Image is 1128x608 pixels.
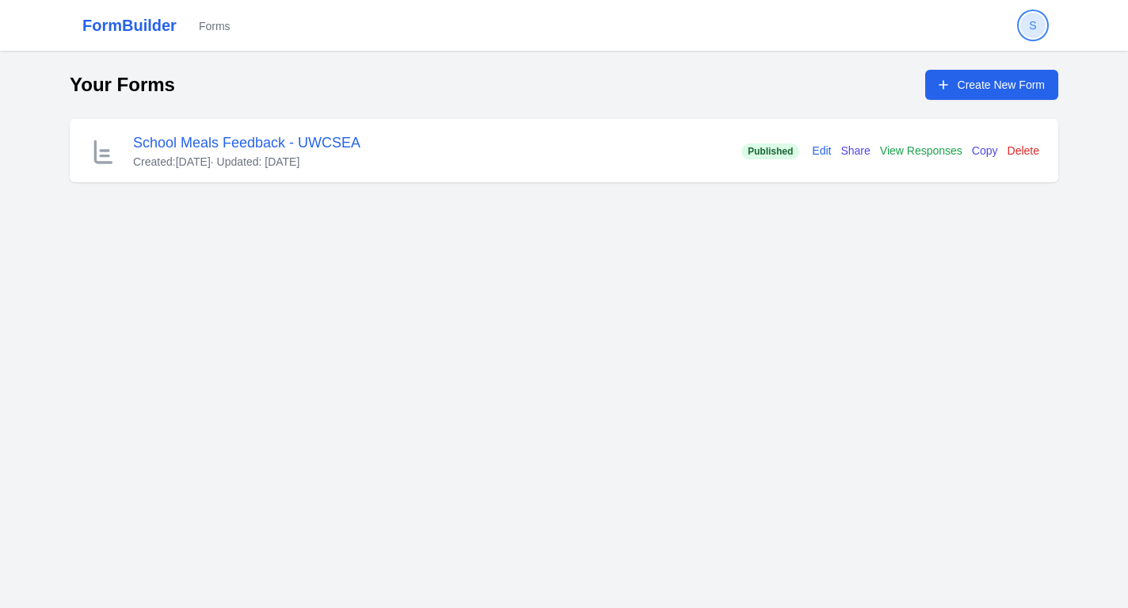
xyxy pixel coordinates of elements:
a: Edit [812,143,831,159]
a: View Responses [880,143,962,159]
a: Create New Form [925,70,1058,100]
button: Copy [972,143,998,159]
a: School Meals Feedback - UWCSEA [133,135,360,151]
a: Share [840,143,870,159]
div: Created: [DATE] · Updated: [DATE] [133,154,360,170]
button: Delete [1008,143,1039,159]
span: Published [741,143,799,159]
h1: Your Forms [70,72,175,98]
button: S [1020,13,1046,38]
a: FormBuilder [82,14,177,36]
